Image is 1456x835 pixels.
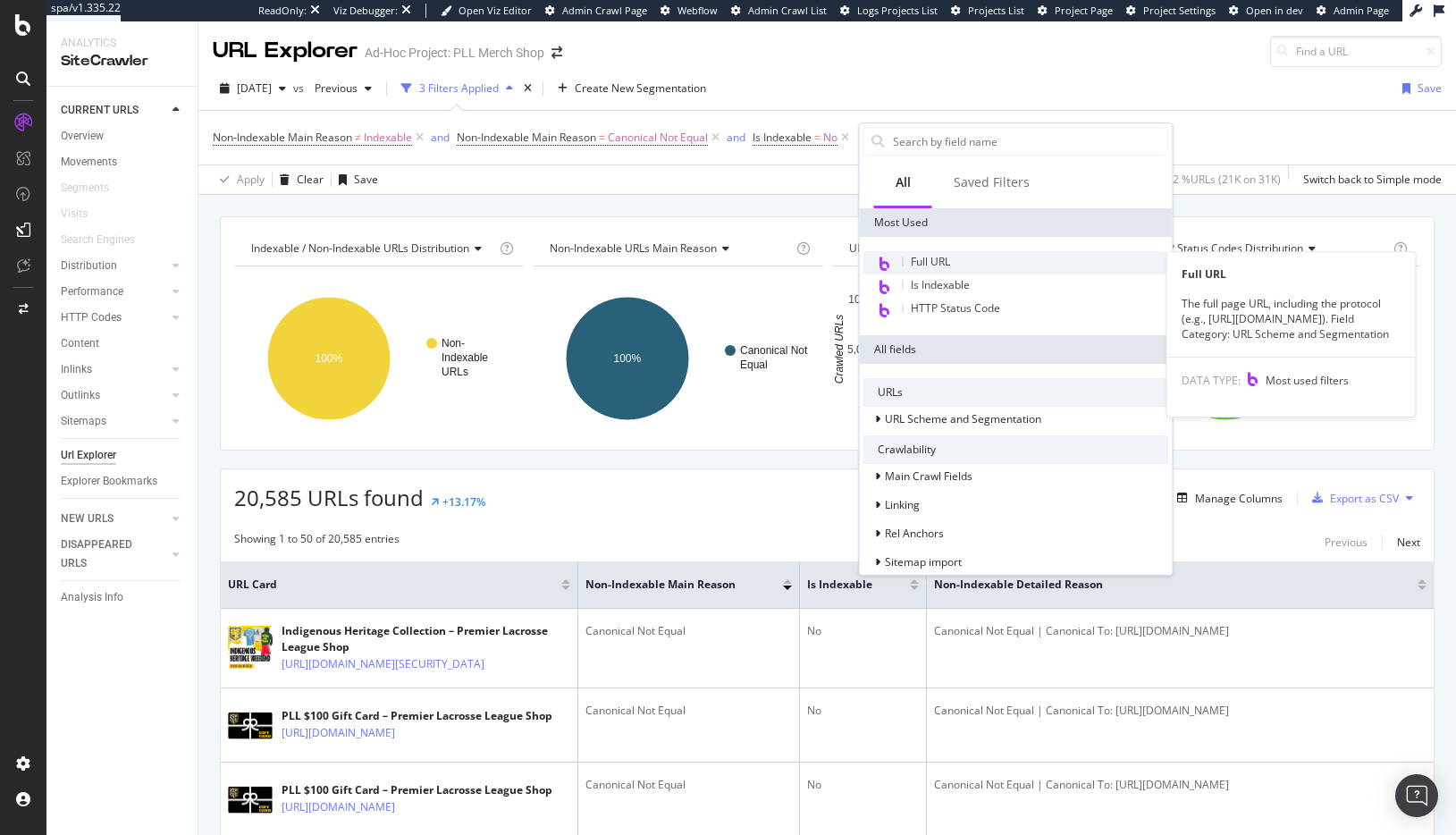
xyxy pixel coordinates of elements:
span: Logs Projects List [857,4,938,17]
span: Project Settings [1143,4,1216,17]
button: Switch back to Simple mode [1296,165,1442,194]
div: Viz Debugger: [333,4,398,18]
a: Overview [61,127,185,146]
span: Non-Indexable Main Reason [213,130,352,145]
button: Save [332,165,378,194]
div: Outlinks [61,386,100,405]
a: Search Engines [61,231,153,249]
a: Analysis Info [61,588,185,607]
div: No [807,777,919,793]
div: Inlinks [61,360,92,379]
a: CURRENT URLS [61,101,167,120]
div: Most Used [860,208,1173,237]
a: [URL][DOMAIN_NAME] [282,798,395,816]
div: Analysis Info [61,588,123,607]
span: ≠ [355,130,361,145]
span: Admin Crawl Page [562,4,647,17]
div: The full page URL, including the protocol (e.g., [URL][DOMAIN_NAME]). Field Category: URL Scheme ... [1167,296,1416,342]
text: 10,… [848,293,874,306]
button: Apply [213,165,265,194]
span: = [814,130,821,145]
a: [URL][DOMAIN_NAME][SECURITY_DATA] [282,655,484,673]
button: and [431,129,450,146]
div: All fields [860,335,1173,364]
div: Showing 1 to 50 of 20,585 entries [234,531,400,552]
div: Canonical Not Equal [585,703,792,719]
span: Non-Indexable Main Reason [457,130,596,145]
div: Canonical Not Equal [585,623,792,639]
div: arrow-right-arrow-left [551,46,562,59]
a: DISAPPEARED URLS [61,536,167,573]
div: CURRENT URLS [61,101,139,120]
a: Admin Crawl Page [545,4,647,18]
span: Project Page [1055,4,1113,17]
span: HTTP Status Code [911,300,1000,316]
div: Overview [61,127,104,146]
button: Export as CSV [1305,484,1399,512]
div: Search Engines [61,231,135,249]
div: ReadOnly: [258,4,307,18]
button: Previous [1325,531,1368,552]
a: Project Page [1038,4,1113,18]
div: Next [1397,535,1420,550]
text: 100% [316,352,343,365]
div: PLL $100 Gift Card – Premier Lacrosse League Shop [282,708,552,724]
div: Canonical Not Equal | Canonical To: [URL][DOMAIN_NAME] [934,623,1427,639]
h4: Indexable / Non-Indexable URLs Distribution [248,234,496,263]
span: Main Crawl Fields [885,468,972,484]
svg: A chart. [533,281,822,436]
span: 2025 Aug. 13th [237,80,272,96]
span: Linking [885,497,920,512]
h4: Non-Indexable URLs Main Reason [546,234,792,263]
a: Admin Page [1317,4,1389,18]
div: and [431,130,450,145]
img: main image [228,626,273,671]
div: Segments [61,179,109,198]
a: Movements [61,153,185,172]
button: 3 Filters Applied [394,74,520,103]
span: Open Viz Editor [459,4,532,17]
a: Url Explorer [61,446,185,465]
div: +13.17% [442,494,485,510]
text: Equal [740,358,768,371]
span: Rel Anchors [885,526,944,541]
span: Indexable [364,125,412,150]
span: URL Card [228,577,557,593]
a: NEW URLS [61,510,167,528]
div: Crawlability [863,435,1169,464]
div: Open Intercom Messenger [1395,774,1438,817]
a: Explorer Bookmarks [61,472,185,491]
h4: HTTP Status Codes Distribution [1144,234,1390,263]
div: Saved Filters [954,173,1030,191]
div: Apply [237,172,265,187]
div: Clear [297,172,324,187]
text: Canonical Not [740,344,808,357]
a: Segments [61,179,127,198]
div: All [896,173,911,191]
input: Find a URL [1270,36,1442,67]
span: Non-Indexable Detailed Reason [934,577,1391,593]
span: Previous [307,80,358,96]
span: Full URL [911,254,950,269]
img: main image [228,786,273,814]
div: and [727,130,745,145]
text: 100% [614,352,642,365]
a: [URL][DOMAIN_NAME] [282,724,395,742]
a: Open Viz Editor [441,4,532,18]
div: Save [354,172,378,187]
a: Visits [61,205,105,224]
button: Add Filter [853,127,924,148]
a: Project Settings [1126,4,1216,18]
div: Canonical Not Equal [585,777,792,793]
span: vs [293,80,307,96]
span: Indexable / Non-Indexable URLs distribution [251,240,469,256]
span: Admin Crawl List [748,4,827,17]
div: Indigenous Heritage Collection – Premier Lacrosse League Shop [282,623,570,655]
text: 5,000 [846,343,873,356]
svg: A chart. [234,281,524,436]
div: Manage Columns [1195,491,1283,506]
a: Outlinks [61,386,167,405]
div: Movements [61,153,117,172]
span: No [823,125,837,150]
